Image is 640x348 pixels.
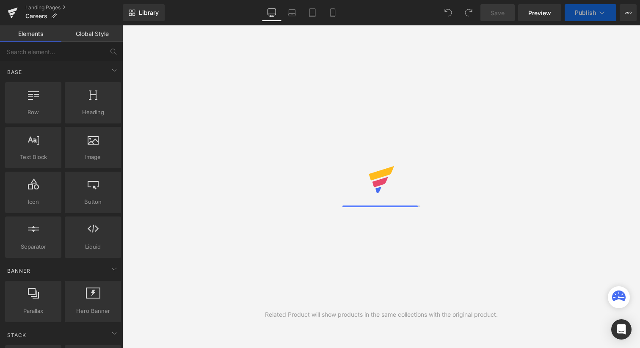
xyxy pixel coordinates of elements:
button: Publish [565,4,616,21]
button: Undo [440,4,457,21]
span: Heading [67,108,119,117]
span: Stack [6,331,27,339]
button: Redo [460,4,477,21]
span: Publish [575,9,596,16]
a: Landing Pages [25,4,123,11]
a: Preview [518,4,561,21]
div: Open Intercom Messenger [611,319,632,340]
a: Laptop [282,4,302,21]
span: Row [8,108,59,117]
span: Separator [8,242,59,251]
span: Base [6,68,23,76]
div: Related Product will show products in the same collections with the original product. [265,310,498,319]
span: Save [491,8,505,17]
a: New Library [123,4,165,21]
span: Button [67,197,119,206]
span: Liquid [67,242,119,251]
span: Careers [25,13,47,19]
span: Parallax [8,307,59,315]
span: Hero Banner [67,307,119,315]
span: Preview [528,8,551,17]
a: Desktop [262,4,282,21]
span: Text Block [8,153,59,162]
span: Image [67,153,119,162]
button: More [620,4,637,21]
span: Banner [6,267,31,275]
a: Mobile [323,4,343,21]
a: Tablet [302,4,323,21]
span: Icon [8,197,59,206]
a: Global Style [61,25,123,42]
span: Library [139,9,159,16]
